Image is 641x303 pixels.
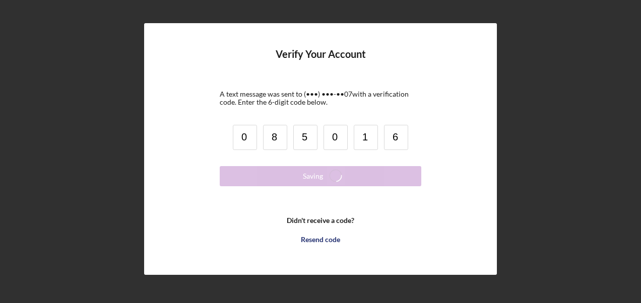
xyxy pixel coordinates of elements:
h4: Verify Your Account [276,48,366,75]
button: Resend code [220,230,421,250]
div: Resend code [301,230,340,250]
button: Saving [220,166,421,186]
div: A text message was sent to (•••) •••-•• 07 with a verification code. Enter the 6-digit code below. [220,90,421,106]
b: Didn't receive a code? [287,216,354,224]
div: Saving [303,166,323,186]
